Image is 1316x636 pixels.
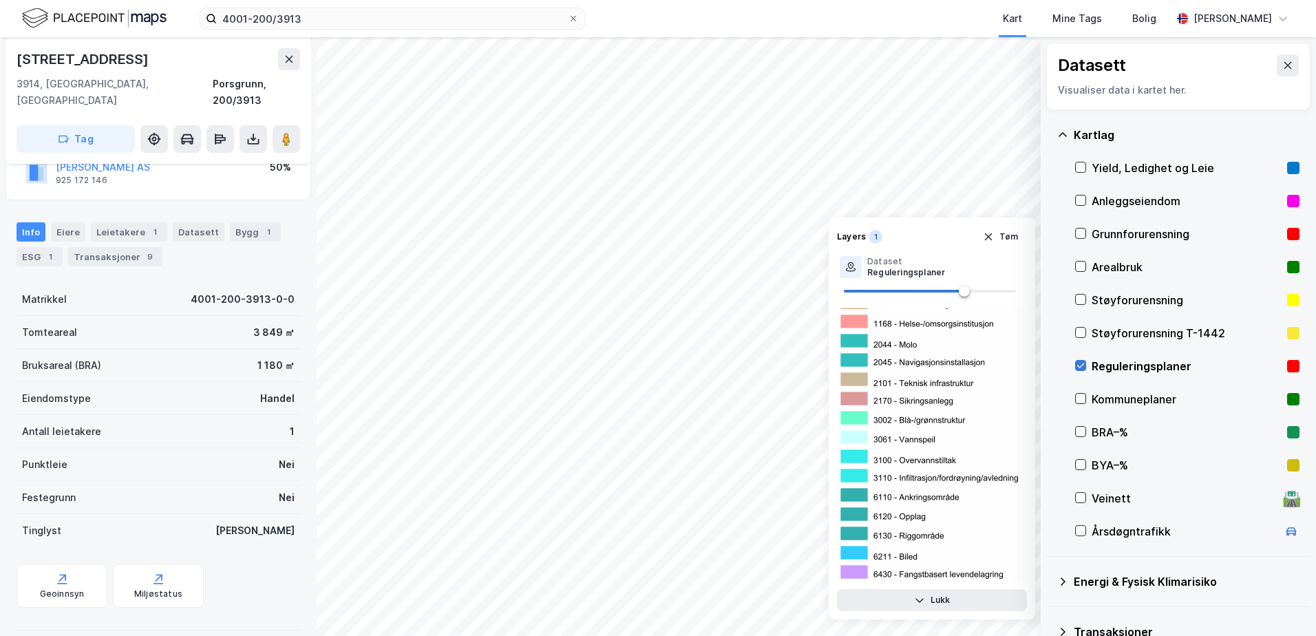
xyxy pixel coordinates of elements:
[974,226,1027,248] button: Tøm
[22,456,67,473] div: Punktleie
[17,222,45,242] div: Info
[253,324,295,341] div: 3 849 ㎡
[17,48,151,70] div: [STREET_ADDRESS]
[22,489,76,506] div: Festegrunn
[51,222,85,242] div: Eiere
[91,222,167,242] div: Leietakere
[217,8,568,29] input: Søk på adresse, matrikkel, gårdeiere, leietakere eller personer
[260,390,295,407] div: Handel
[230,222,281,242] div: Bygg
[867,256,945,267] div: Dataset
[262,225,275,239] div: 1
[1092,325,1282,341] div: Støyforurensning T-1442
[867,267,945,278] div: Reguleringsplaner
[1058,54,1126,76] div: Datasett
[1058,82,1299,98] div: Visualiser data i kartet her.
[148,225,162,239] div: 1
[1092,292,1282,308] div: Støyforurensning
[1247,570,1316,636] iframe: Chat Widget
[270,159,291,176] div: 50%
[134,589,182,600] div: Miljøstatus
[1092,226,1282,242] div: Grunnforurensning
[22,423,101,440] div: Antall leietakere
[68,247,162,266] div: Transaksjoner
[22,357,101,374] div: Bruksareal (BRA)
[257,357,295,374] div: 1 180 ㎡
[1092,523,1277,540] div: Årsdøgntrafikk
[22,324,77,341] div: Tomteareal
[22,291,67,308] div: Matrikkel
[1092,193,1282,209] div: Anleggseiendom
[1092,457,1282,474] div: BYA–%
[837,589,1027,611] button: Lukk
[17,76,213,109] div: 3914, [GEOGRAPHIC_DATA], [GEOGRAPHIC_DATA]
[22,6,167,30] img: logo.f888ab2527a4732fd821a326f86c7f29.svg
[143,250,157,264] div: 9
[1092,424,1282,441] div: BRA–%
[191,291,295,308] div: 4001-200-3913-0-0
[1132,10,1156,27] div: Bolig
[1092,160,1282,176] div: Yield, Ledighet og Leie
[1092,358,1282,374] div: Reguleringsplaner
[869,230,882,244] div: 1
[279,489,295,506] div: Nei
[22,522,61,539] div: Tinglyst
[1282,489,1301,507] div: 🛣️
[43,250,57,264] div: 1
[279,456,295,473] div: Nei
[22,390,91,407] div: Eiendomstype
[56,175,107,186] div: 925 172 146
[17,125,135,153] button: Tag
[837,231,866,242] div: Layers
[1074,127,1299,143] div: Kartlag
[1074,573,1299,590] div: Energi & Fysisk Klimarisiko
[40,589,85,600] div: Geoinnsyn
[1193,10,1272,27] div: [PERSON_NAME]
[1052,10,1102,27] div: Mine Tags
[215,522,295,539] div: [PERSON_NAME]
[290,423,295,440] div: 1
[17,247,63,266] div: ESG
[1092,259,1282,275] div: Arealbruk
[213,76,300,109] div: Porsgrunn, 200/3913
[1003,10,1022,27] div: Kart
[1092,391,1282,407] div: Kommuneplaner
[173,222,224,242] div: Datasett
[1092,490,1277,507] div: Veinett
[1247,570,1316,636] div: Kontrollprogram for chat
